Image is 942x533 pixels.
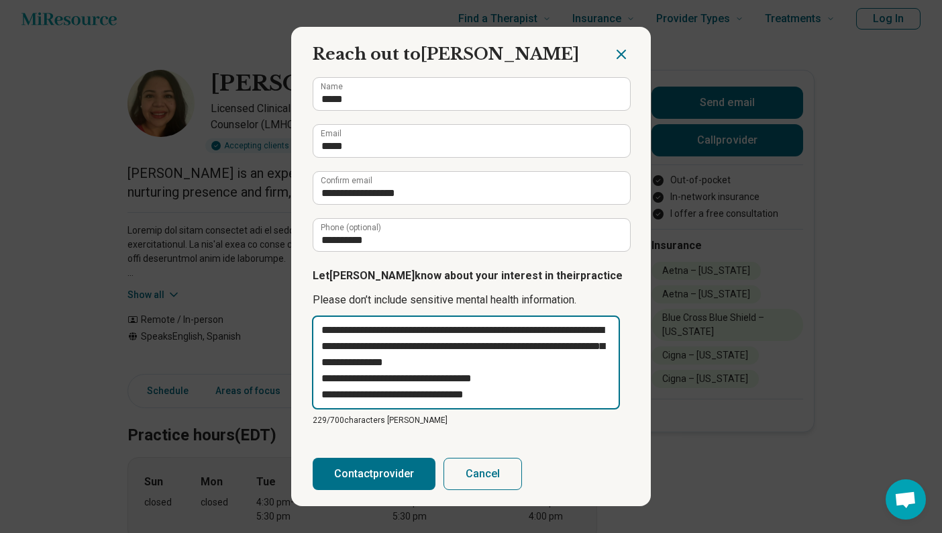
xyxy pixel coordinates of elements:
[313,292,629,308] p: Please don’t include sensitive mental health information.
[313,44,579,64] span: Reach out to [PERSON_NAME]
[321,224,381,232] label: Phone (optional)
[313,458,435,490] button: Contactprovider
[321,177,372,185] label: Confirm email
[613,46,629,62] button: Close dialog
[321,130,342,138] label: Email
[313,414,629,426] p: 229/ 700 characters [PERSON_NAME]
[443,458,522,490] button: Cancel
[313,268,629,284] p: Let [PERSON_NAME] know about your interest in their practice
[321,83,343,91] label: Name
